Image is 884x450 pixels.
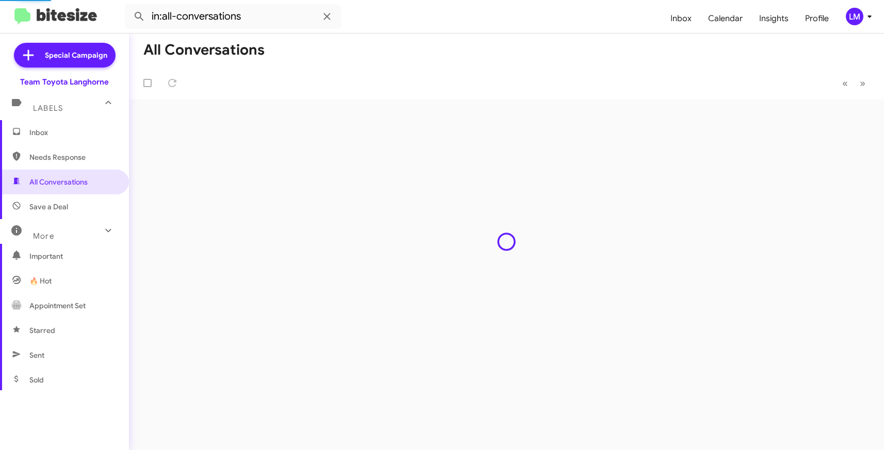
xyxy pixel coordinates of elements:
[29,276,52,286] span: 🔥 Hot
[29,177,88,187] span: All Conversations
[14,43,116,68] a: Special Campaign
[846,8,863,25] div: LM
[854,73,872,94] button: Next
[29,325,55,336] span: Starred
[842,77,848,90] span: «
[837,73,872,94] nav: Page navigation example
[836,73,854,94] button: Previous
[33,231,54,241] span: More
[20,77,109,87] div: Team Toyota Langhorne
[29,301,86,311] span: Appointment Set
[45,50,107,60] span: Special Campaign
[860,77,865,90] span: »
[662,4,700,34] a: Inbox
[125,4,341,29] input: Search
[797,4,837,34] a: Profile
[29,375,44,385] span: Sold
[29,152,117,162] span: Needs Response
[751,4,797,34] a: Insights
[33,104,63,113] span: Labels
[29,350,44,360] span: Sent
[29,202,68,212] span: Save a Deal
[29,127,117,138] span: Inbox
[29,251,117,261] span: Important
[837,8,873,25] button: LM
[143,42,265,58] h1: All Conversations
[700,4,751,34] a: Calendar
